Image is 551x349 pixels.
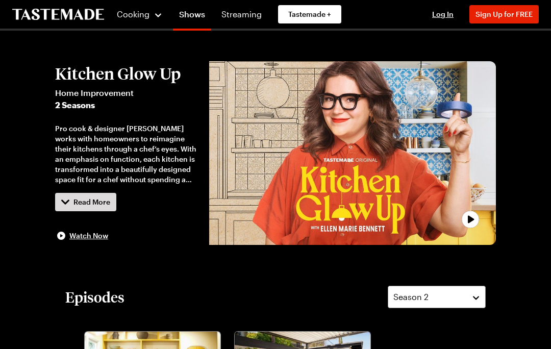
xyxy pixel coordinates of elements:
img: Kitchen Glow Up [209,61,496,245]
button: Kitchen Glow UpHome Improvement2 SeasonsPro cook & designer [PERSON_NAME] works with homeowners t... [55,64,199,242]
span: 2 Seasons [55,99,199,111]
a: To Tastemade Home Page [12,9,104,20]
button: Read More [55,193,116,211]
button: Sign Up for FREE [469,5,539,23]
span: Read More [73,197,110,207]
div: Pro cook & designer [PERSON_NAME] works with homeowners to reimagine their kitchens through a che... [55,123,199,185]
button: play trailer [209,61,496,245]
button: Cooking [116,2,163,27]
button: Season 2 [388,286,486,308]
span: Season 2 [393,291,429,303]
button: Log In [422,9,463,19]
span: Tastemade + [288,9,331,19]
h2: Kitchen Glow Up [55,64,199,83]
span: Cooking [117,9,149,19]
span: Home Improvement [55,87,199,99]
a: Tastemade + [278,5,341,23]
span: Sign Up for FREE [475,10,533,18]
a: Shows [173,2,211,31]
span: Log In [432,10,454,18]
h2: Episodes [65,288,124,306]
span: Watch Now [69,231,108,241]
